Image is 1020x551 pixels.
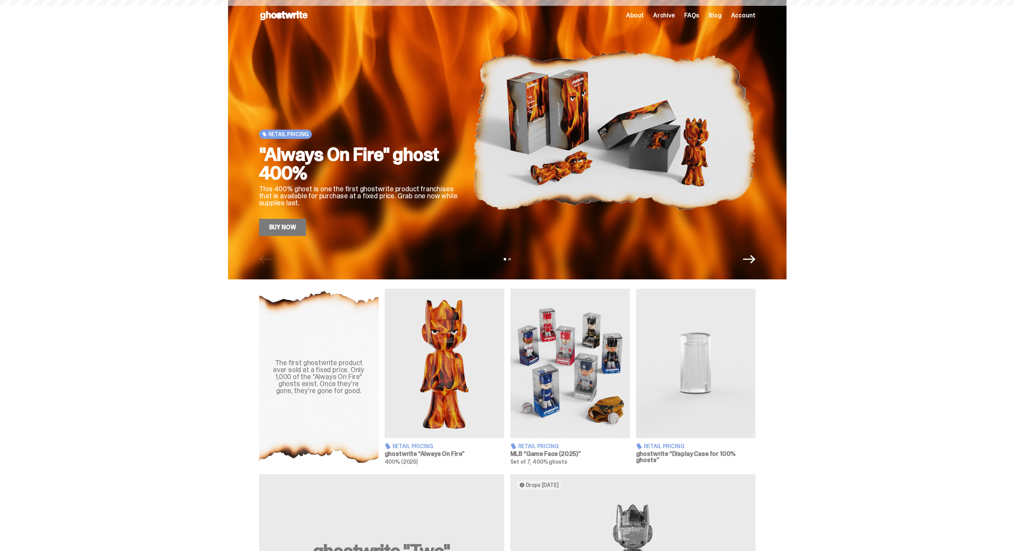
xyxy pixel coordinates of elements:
a: Display Case for 100% ghosts Retail Pricing [636,289,755,465]
span: 400% (2025) [385,458,418,465]
button: View slide 2 [508,258,511,260]
a: Game Face (2025) Retail Pricing [510,289,630,465]
a: Blog [709,12,721,19]
a: Account [731,12,755,19]
span: Retail Pricing [392,444,433,449]
button: Next [743,253,755,265]
span: Retail Pricing [268,131,309,137]
span: Retail Pricing [518,444,559,449]
div: The first ghostwrite product ever sold at a fixed price. Only 1,000 of the "Always On Fire" ghost... [268,359,369,394]
img: "Always On Fire" ghost 400% [473,24,755,236]
a: FAQs [684,12,699,19]
span: Set of 7, 400% ghosts [510,458,567,465]
a: Always On Fire Retail Pricing [385,289,504,465]
img: Display Case for 100% ghosts [636,289,755,438]
h2: "Always On Fire" ghost 400% [259,145,461,182]
img: Game Face (2025) [510,289,630,438]
h3: MLB “Game Face (2025)” [510,451,630,457]
span: Drops [DATE] [526,482,559,488]
h3: ghostwrite “Display Case for 100% ghosts” [636,451,755,463]
a: Buy Now [259,219,306,236]
a: About [626,12,644,19]
p: This 400% ghost is one the first ghostwrite product franchises that is available for purchase at ... [259,185,461,206]
button: View slide 1 [504,258,506,260]
img: Always On Fire [385,289,504,438]
span: Retail Pricing [644,444,685,449]
a: Archive [653,12,675,19]
h3: ghostwrite “Always On Fire” [385,451,504,457]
